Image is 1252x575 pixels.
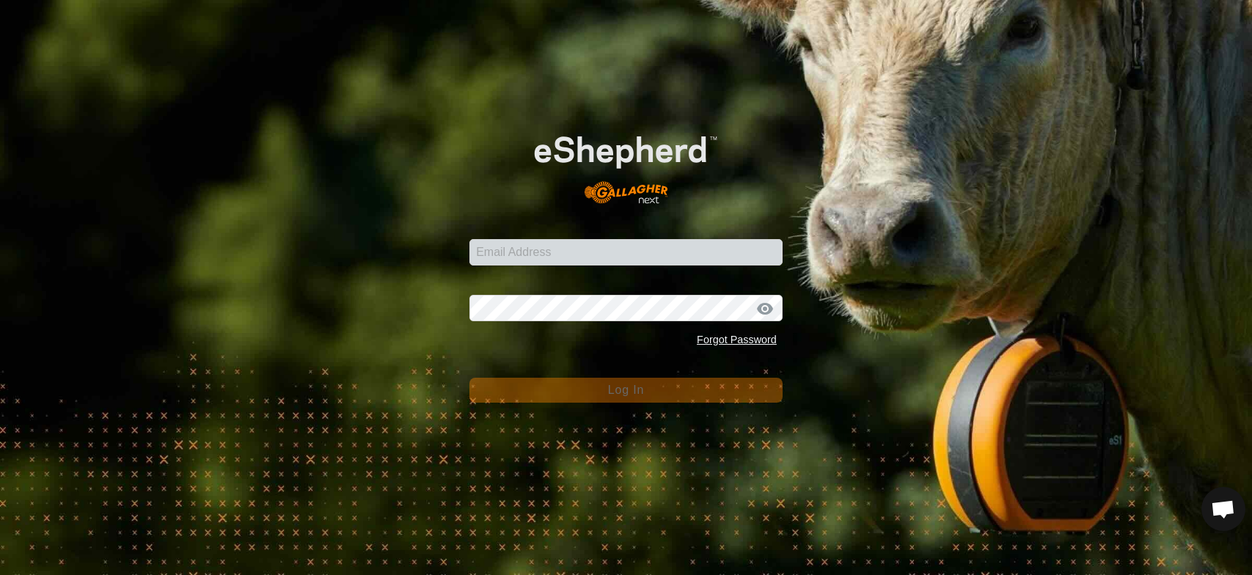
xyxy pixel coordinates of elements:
input: Email Address [469,239,783,265]
span: Log In [608,384,644,396]
img: E-shepherd Logo [501,110,751,216]
button: Log In [469,378,783,403]
a: Forgot Password [697,334,777,345]
div: Open chat [1201,487,1245,531]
